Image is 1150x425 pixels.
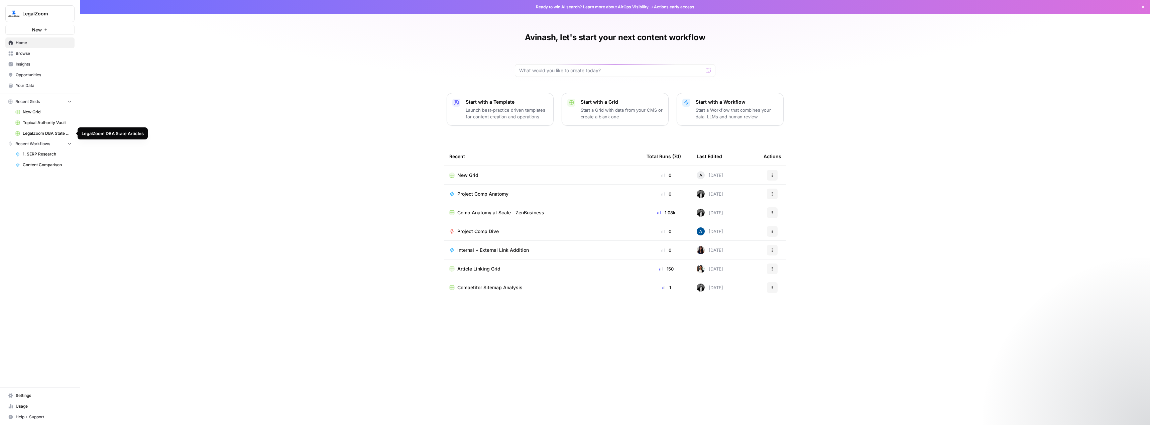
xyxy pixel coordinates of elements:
div: [DATE] [697,284,723,292]
img: xqjo96fmx1yk2e67jao8cdkou4un [697,265,705,273]
div: [DATE] [697,171,723,179]
span: Project Comp Anatomy [457,191,508,197]
span: Opportunities [16,72,72,78]
span: Help + Support [16,414,72,420]
img: agqtm212c27aeosmjiqx3wzecrl1 [697,209,705,217]
span: Competitor Sitemap Analysis [457,284,523,291]
span: LegalZoom [22,10,63,17]
button: Recent Grids [5,97,75,107]
p: Start a Workflow that combines your data, LLMs and human review [696,107,778,120]
span: Ready to win AI search? about AirOps Visibility [536,4,649,10]
a: Browse [5,48,75,59]
div: [DATE] [697,190,723,198]
span: New Grid [457,172,478,179]
a: Settings [5,390,75,401]
span: Comp Anatomy at Scale - ZenBusiness [457,209,544,216]
div: 0 [647,228,686,235]
a: Topical Authority Vault [12,117,75,128]
a: Opportunities [5,70,75,80]
div: 0 [647,247,686,253]
input: What would you like to create today? [519,67,703,74]
p: Start with a Grid [581,99,663,105]
button: Workspace: LegalZoom [5,5,75,22]
button: Help + Support [5,412,75,422]
p: Start with a Template [466,99,548,105]
span: Internal + External Link Addition [457,247,529,253]
span: Actions early access [654,4,694,10]
a: Project Comp Anatomy [449,191,636,197]
p: Launch best-practice driven templates for content creation and operations [466,107,548,120]
div: Actions [764,147,781,166]
div: 1.08k [647,209,686,216]
button: Start with a GridStart a Grid with data from your CMS or create a blank one [562,93,669,126]
div: [DATE] [697,265,723,273]
h1: Avinash, let's start your next content workflow [525,32,705,43]
button: New [5,25,75,35]
span: Usage [16,403,72,409]
a: 1. SERP Research [12,149,75,160]
span: Topical Authority Vault [23,120,72,126]
button: Recent Workflows [5,139,75,149]
span: Browse [16,50,72,57]
span: Insights [16,61,72,67]
span: New [32,26,42,33]
button: Start with a WorkflowStart a Workflow that combines your data, LLMs and human review [677,93,784,126]
div: 0 [647,172,686,179]
button: Start with a TemplateLaunch best-practice driven templates for content creation and operations [447,93,554,126]
a: Your Data [5,80,75,91]
img: agqtm212c27aeosmjiqx3wzecrl1 [697,284,705,292]
span: Project Comp Dive [457,228,499,235]
img: agqtm212c27aeosmjiqx3wzecrl1 [697,190,705,198]
a: Internal + External Link Addition [449,247,636,253]
span: Recent Grids [15,99,40,105]
span: Home [16,40,72,46]
span: New Grid [23,109,72,115]
a: Competitor Sitemap Analysis [449,284,636,291]
a: New Grid [12,107,75,117]
a: LegalZoom DBA State Articles [12,128,75,139]
a: Comp Anatomy at Scale - ZenBusiness [449,209,636,216]
p: Start a Grid with data from your CMS or create a blank one [581,107,663,120]
img: LegalZoom Logo [8,8,20,20]
div: 150 [647,265,686,272]
div: [DATE] [697,209,723,217]
a: Project Comp Dive [449,228,636,235]
div: [DATE] [697,227,723,235]
span: Settings [16,393,72,399]
a: Usage [5,401,75,412]
span: Your Data [16,83,72,89]
div: Recent [449,147,636,166]
span: Recent Workflows [15,141,50,147]
img: he81ibor8lsei4p3qvg4ugbvimgp [697,227,705,235]
span: LegalZoom DBA State Articles [23,130,72,136]
a: New Grid [449,172,636,179]
span: 1. SERP Research [23,151,72,157]
div: Last Edited [697,147,722,166]
span: Article Linking Grid [457,265,500,272]
a: Insights [5,59,75,70]
div: 1 [647,284,686,291]
a: Learn more [583,4,605,9]
a: Article Linking Grid [449,265,636,272]
span: A [699,172,702,179]
img: rox323kbkgutb4wcij4krxobkpon [697,246,705,254]
p: Start with a Workflow [696,99,778,105]
span: Content Comparison [23,162,72,168]
a: Home [5,37,75,48]
div: [DATE] [697,246,723,254]
a: Content Comparison [12,160,75,170]
div: 0 [647,191,686,197]
div: Total Runs (7d) [647,147,681,166]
